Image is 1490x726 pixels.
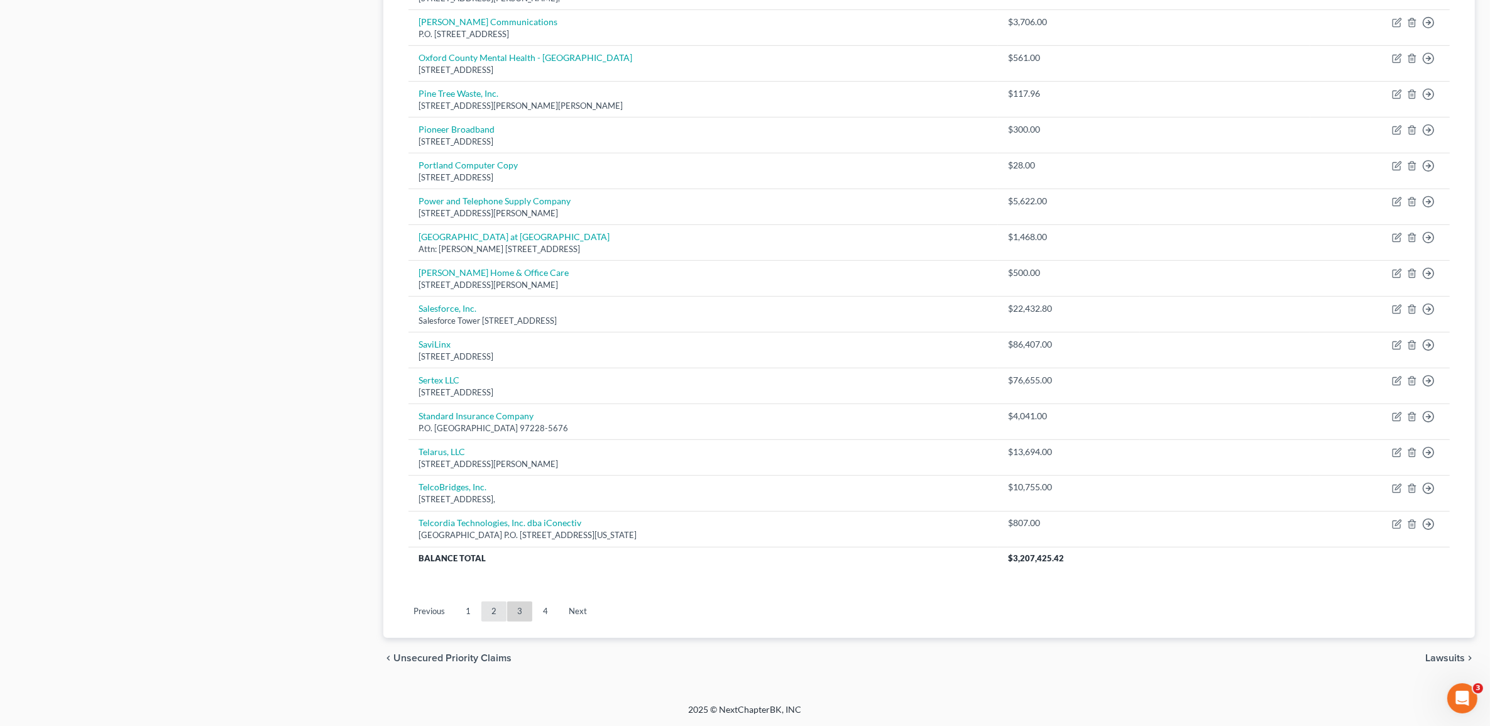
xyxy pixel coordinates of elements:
a: SaviLinx [419,339,451,349]
div: [STREET_ADDRESS] [419,172,988,184]
div: Attn: [PERSON_NAME] [STREET_ADDRESS] [419,243,988,255]
a: 3 [507,602,532,622]
a: Telarus, LLC [419,446,465,457]
div: $500.00 [1008,267,1130,279]
div: [STREET_ADDRESS][PERSON_NAME] [419,279,988,291]
div: P.O. [GEOGRAPHIC_DATA] 97228-5676 [419,422,988,434]
a: TelcoBridges, Inc. [419,481,486,492]
div: $5,622.00 [1008,195,1130,207]
a: Sertex LLC [419,375,459,385]
div: $300.00 [1008,123,1130,136]
a: Portland Computer Copy [419,160,518,170]
a: Telcordia Technologies, Inc. dba iConectiv [419,517,581,528]
div: [STREET_ADDRESS], [419,493,988,505]
div: $28.00 [1008,159,1130,172]
a: 1 [456,602,481,622]
span: Lawsuits [1425,653,1465,663]
a: Oxford County Mental Health - [GEOGRAPHIC_DATA] [419,52,632,63]
a: 2 [481,602,507,622]
a: Pine Tree Waste, Inc. [419,88,498,99]
div: [STREET_ADDRESS][PERSON_NAME] [419,207,988,219]
div: [STREET_ADDRESS] [419,387,988,399]
div: [STREET_ADDRESS] [419,351,988,363]
div: [STREET_ADDRESS][PERSON_NAME] [419,458,988,470]
div: [STREET_ADDRESS][PERSON_NAME][PERSON_NAME] [419,100,988,112]
div: [STREET_ADDRESS] [419,136,988,148]
div: [GEOGRAPHIC_DATA] P.O. [STREET_ADDRESS][US_STATE] [419,529,988,541]
span: 3 [1473,683,1483,693]
a: Pioneer Broadband [419,124,495,135]
div: $13,694.00 [1008,446,1130,458]
i: chevron_right [1465,653,1475,663]
div: 2025 © NextChapterBK, INC [387,703,1104,726]
a: [PERSON_NAME] Communications [419,16,557,27]
span: Unsecured Priority Claims [393,653,512,663]
div: $561.00 [1008,52,1130,64]
a: Salesforce, Inc. [419,303,476,314]
div: $1,468.00 [1008,231,1130,243]
div: $10,755.00 [1008,481,1130,493]
span: $3,207,425.42 [1008,553,1064,563]
div: P.O. [STREET_ADDRESS] [419,28,988,40]
button: chevron_left Unsecured Priority Claims [383,653,512,663]
a: Previous [403,602,455,622]
i: chevron_left [383,653,393,663]
div: $76,655.00 [1008,374,1130,387]
th: Balance Total [408,547,998,569]
div: $22,432.80 [1008,302,1130,315]
a: 4 [533,602,558,622]
div: [STREET_ADDRESS] [419,64,988,76]
a: [PERSON_NAME] Home & Office Care [419,267,569,278]
div: $807.00 [1008,517,1130,529]
a: Power and Telephone Supply Company [419,195,571,206]
a: Standard Insurance Company [419,410,534,421]
div: $117.96 [1008,87,1130,100]
div: $86,407.00 [1008,338,1130,351]
div: $4,041.00 [1008,410,1130,422]
a: [GEOGRAPHIC_DATA] at [GEOGRAPHIC_DATA] [419,231,610,242]
button: Lawsuits chevron_right [1425,653,1475,663]
div: Salesforce Tower [STREET_ADDRESS] [419,315,988,327]
div: $3,706.00 [1008,16,1130,28]
iframe: Intercom live chat [1447,683,1477,713]
a: Next [559,602,597,622]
